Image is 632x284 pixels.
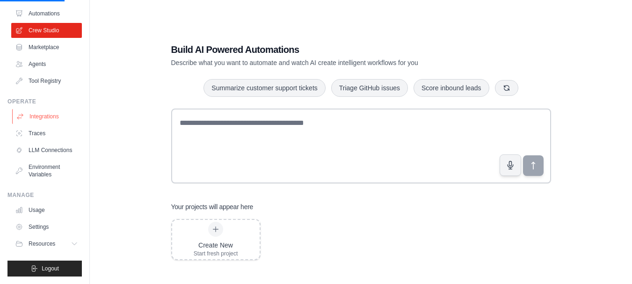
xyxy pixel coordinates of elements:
[11,160,82,182] a: Environment Variables
[12,109,83,124] a: Integrations
[7,261,82,277] button: Logout
[171,43,486,56] h1: Build AI Powered Automations
[11,23,82,38] a: Crew Studio
[414,79,489,97] button: Score inbound leads
[11,143,82,158] a: LLM Connections
[11,73,82,88] a: Tool Registry
[7,98,82,105] div: Operate
[495,80,518,96] button: Get new suggestions
[500,154,521,176] button: Click to speak your automation idea
[42,265,59,272] span: Logout
[194,250,238,257] div: Start fresh project
[11,203,82,218] a: Usage
[11,126,82,141] a: Traces
[171,58,486,67] p: Describe what you want to automate and watch AI create intelligent workflows for you
[11,57,82,72] a: Agents
[331,79,408,97] button: Triage GitHub issues
[171,202,254,211] h3: Your projects will appear here
[585,239,632,284] iframe: Chat Widget
[203,79,325,97] button: Summarize customer support tickets
[11,236,82,251] button: Resources
[7,191,82,199] div: Manage
[11,219,82,234] a: Settings
[194,240,238,250] div: Create New
[11,40,82,55] a: Marketplace
[29,240,55,248] span: Resources
[11,6,82,21] a: Automations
